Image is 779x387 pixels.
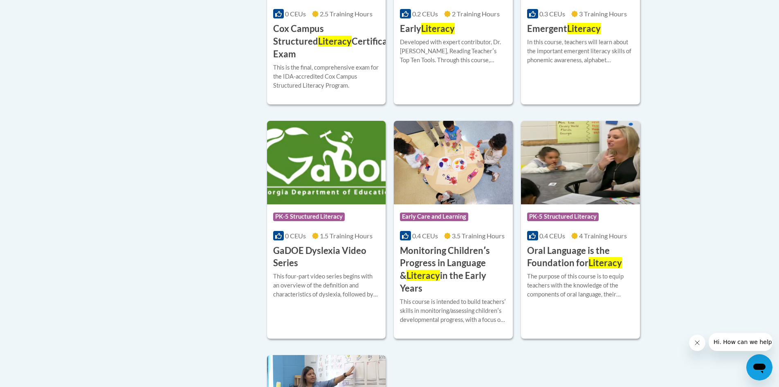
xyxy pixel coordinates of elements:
h3: Cox Campus Structured Certificate Exam [273,23,396,60]
h3: Early [400,23,455,35]
h3: Oral Language is the Foundation for [527,244,634,270]
span: Early Care and Learning [400,213,468,221]
span: 0.4 CEUs [412,232,438,240]
div: The purpose of this course is to equip teachers with the knowledge of the components of oral lang... [527,272,634,299]
span: 0.2 CEUs [412,10,438,18]
span: 2 Training Hours [452,10,500,18]
div: In this course, teachers will learn about the important emergent literacy skills of phonemic awar... [527,38,634,65]
span: 4 Training Hours [579,232,627,240]
div: This four-part video series begins with an overview of the definition and characteristics of dysl... [273,272,380,299]
span: PK-5 Structured Literacy [273,213,345,221]
iframe: Close message [689,335,705,351]
span: 0 CEUs [285,10,306,18]
span: 0.3 CEUs [539,10,565,18]
h3: GaDOE Dyslexia Video Series [273,244,380,270]
span: 0.4 CEUs [539,232,565,240]
span: Literacy [567,23,601,34]
h3: Monitoring Childrenʹs Progress in Language & in the Early Years [400,244,507,295]
span: Literacy [421,23,455,34]
div: This is the final, comprehensive exam for the IDA-accredited Cox Campus Structured Literacy Program. [273,63,380,90]
span: Literacy [318,36,352,47]
span: PK-5 Structured Literacy [527,213,599,221]
span: 1.5 Training Hours [320,232,373,240]
div: This course is intended to build teachersʹ skills in monitoring/assessing childrenʹs developmenta... [400,297,507,324]
span: Literacy [588,257,622,268]
h3: Emergent [527,23,601,35]
span: Hi. How can we help? [5,6,66,12]
img: Course Logo [394,121,513,204]
iframe: Button to launch messaging window [746,354,772,380]
img: Course Logo [521,121,640,204]
a: Course LogoEarly Care and Learning0.4 CEUs3.5 Training Hours Monitoring Childrenʹs Progress in La... [394,121,513,339]
a: Course LogoPK-5 Structured Literacy0.4 CEUs4 Training Hours Oral Language is the Foundation forLi... [521,121,640,339]
span: 0 CEUs [285,232,306,240]
span: 2.5 Training Hours [320,10,373,18]
iframe: Message from company [709,333,772,351]
span: Literacy [406,270,440,281]
span: 3.5 Training Hours [452,232,505,240]
div: Developed with expert contributor, Dr. [PERSON_NAME], Reading Teacherʹs Top Ten Tools. Through th... [400,38,507,65]
img: Course Logo [267,121,386,204]
a: Course LogoPK-5 Structured Literacy0 CEUs1.5 Training Hours GaDOE Dyslexia Video SeriesThis four-... [267,121,386,339]
span: 3 Training Hours [579,10,627,18]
